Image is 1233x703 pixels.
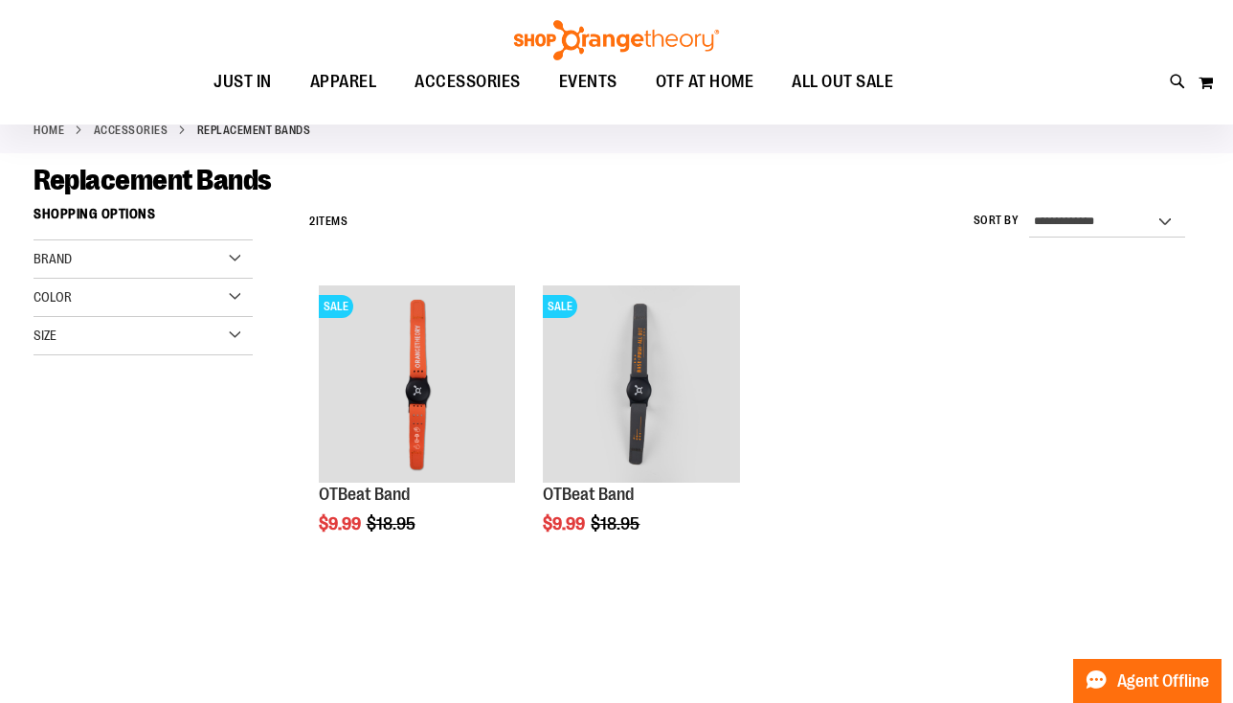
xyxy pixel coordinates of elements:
a: Home [34,122,64,139]
strong: Replacement Bands [197,122,311,139]
span: APPAREL [310,60,377,103]
span: $18.95 [591,514,642,533]
span: Brand [34,251,72,266]
img: OTBeat Band [319,285,516,483]
span: $9.99 [319,514,364,533]
span: SALE [319,295,353,318]
a: OTBeat Band [319,485,410,504]
a: OTBeat Band [543,485,634,504]
span: $18.95 [367,514,418,533]
button: Agent Offline [1073,659,1222,703]
span: $9.99 [543,514,588,533]
div: product [309,276,526,581]
span: ACCESSORIES [415,60,521,103]
span: EVENTS [559,60,617,103]
span: Agent Offline [1117,672,1209,691]
span: Size [34,328,56,343]
img: Shop Orangetheory [511,20,722,60]
strong: Shopping Options [34,197,253,240]
h2: Items [309,207,347,237]
span: OTF AT HOME [656,60,754,103]
img: OTBeat Band [543,285,740,483]
span: Color [34,289,72,305]
span: SALE [543,295,577,318]
span: 2 [309,215,316,228]
a: ACCESSORIES [94,122,168,139]
label: Sort By [974,213,1020,229]
span: JUST IN [213,60,272,103]
a: OTBeat BandSALE [543,285,740,486]
a: OTBeat BandSALE [319,285,516,486]
div: product [533,276,750,581]
span: Replacement Bands [34,164,272,196]
span: ALL OUT SALE [792,60,893,103]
